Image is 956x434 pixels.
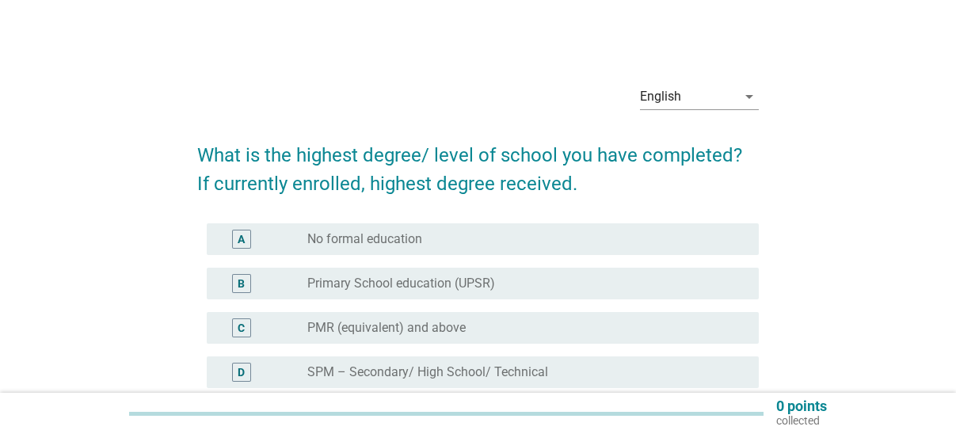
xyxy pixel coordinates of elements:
[307,364,548,380] label: SPM – Secondary/ High School/ Technical
[238,364,245,381] div: D
[307,320,466,336] label: PMR (equivalent) and above
[238,276,245,292] div: B
[776,413,827,428] p: collected
[307,231,422,247] label: No formal education
[740,87,759,106] i: arrow_drop_down
[776,399,827,413] p: 0 points
[238,320,245,337] div: C
[238,231,245,248] div: A
[640,89,681,104] div: English
[197,125,759,198] h2: What is the highest degree/ level of school you have completed? If currently enrolled, highest de...
[307,276,495,291] label: Primary School education (UPSR)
